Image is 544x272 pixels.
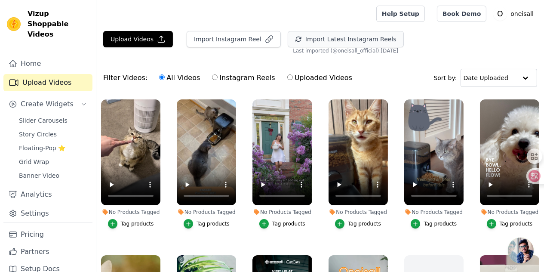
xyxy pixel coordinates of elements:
input: Instagram Reels [212,74,218,80]
span: Vizup Shoppable Videos [28,9,89,40]
p: oneisall [507,6,537,22]
div: Tag products [197,220,230,227]
input: All Videos [159,74,165,80]
a: Home [3,55,92,72]
a: Book Demo [437,6,486,22]
span: Grid Wrap [19,158,49,166]
a: Partners [3,243,92,260]
button: Upload Videos [103,31,173,47]
a: Grid Wrap [14,156,92,168]
span: Slider Carousels [19,116,68,125]
img: website_grey.svg [14,22,21,30]
div: No Products Tagged [404,209,464,216]
div: No Products Tagged [252,209,312,216]
a: Banner Video [14,170,92,182]
a: Slider Carousels [14,114,92,127]
a: Upload Videos [3,74,92,91]
label: Instagram Reels [212,72,275,83]
div: Filter Videos: [103,68,357,88]
span: Banner Video [19,171,59,180]
div: Tag products [272,220,305,227]
a: Story Circles [14,128,92,140]
span: Story Circles [19,130,57,139]
span: Floating-Pop ⭐ [19,144,65,152]
button: Tag products [487,219,533,229]
button: Import Latest Instagram Reels [288,31,404,47]
button: Tag products [184,219,230,229]
div: v 4.0.25 [24,14,42,21]
div: 域名: [DOMAIN_NAME] [22,22,87,30]
div: Tag products [424,220,457,227]
label: All Videos [159,72,200,83]
button: Tag products [108,219,154,229]
div: Sort by: [434,69,538,87]
div: Tag products [121,220,154,227]
a: Help Setup [376,6,425,22]
div: Tag products [500,220,533,227]
a: Analytics [3,186,92,203]
button: Tag products [335,219,381,229]
div: No Products Tagged [177,209,236,216]
img: Vizup [7,17,21,31]
a: Floating-Pop ⭐ [14,142,92,154]
label: Uploaded Videos [287,72,353,83]
button: Tag products [259,219,305,229]
input: Uploaded Videos [287,74,293,80]
span: Create Widgets [21,99,74,109]
img: tab_keywords_by_traffic_grey.svg [88,51,95,58]
div: 关键词（按流量） [97,52,141,57]
a: Settings [3,205,92,222]
div: 域名概述 [44,52,66,57]
button: Create Widgets [3,96,92,113]
div: Tag products [348,220,381,227]
div: No Products Tagged [329,209,388,216]
text: O [498,9,504,18]
button: O oneisall [493,6,537,22]
div: 开放式聊天 [508,238,534,263]
button: Import Instagram Reel [187,31,281,47]
img: tab_domain_overview_orange.svg [35,51,42,58]
button: Tag products [411,219,457,229]
div: No Products Tagged [101,209,160,216]
a: Pricing [3,226,92,243]
div: No Products Tagged [480,209,539,216]
span: Last imported (@ oneisall_official ): [DATE] [293,47,398,54]
img: logo_orange.svg [14,14,21,21]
